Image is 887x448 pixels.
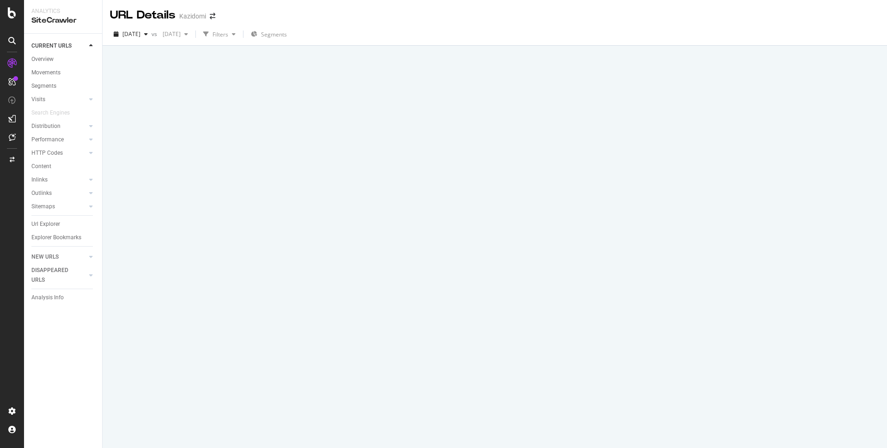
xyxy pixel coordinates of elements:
[31,266,78,285] div: DISAPPEARED URLS
[31,121,61,131] div: Distribution
[31,81,96,91] a: Segments
[31,188,86,198] a: Outlinks
[31,293,64,303] div: Analysis Info
[31,148,63,158] div: HTTP Codes
[159,27,192,42] button: [DATE]
[31,95,45,104] div: Visits
[110,27,152,42] button: [DATE]
[31,293,96,303] a: Analysis Info
[31,135,64,145] div: Performance
[213,30,228,38] div: Filters
[31,233,96,242] a: Explorer Bookmarks
[31,252,86,262] a: NEW URLS
[31,233,81,242] div: Explorer Bookmarks
[31,219,60,229] div: Url Explorer
[31,162,51,171] div: Content
[31,162,96,171] a: Content
[31,68,61,78] div: Movements
[31,54,96,64] a: Overview
[31,266,86,285] a: DISAPPEARED URLS
[31,108,70,118] div: Search Engines
[31,95,86,104] a: Visits
[31,202,55,212] div: Sitemaps
[210,13,215,19] div: arrow-right-arrow-left
[31,15,95,26] div: SiteCrawler
[31,41,72,51] div: CURRENT URLS
[159,30,181,38] span: 2025 Mar. 16th
[31,68,96,78] a: Movements
[31,175,48,185] div: Inlinks
[31,252,59,262] div: NEW URLS
[31,81,56,91] div: Segments
[31,41,86,51] a: CURRENT URLS
[31,7,95,15] div: Analytics
[31,175,86,185] a: Inlinks
[261,30,287,38] span: Segments
[31,108,79,118] a: Search Engines
[110,7,176,23] div: URL Details
[31,188,52,198] div: Outlinks
[31,121,86,131] a: Distribution
[31,148,86,158] a: HTTP Codes
[31,202,86,212] a: Sitemaps
[31,219,96,229] a: Url Explorer
[31,135,86,145] a: Performance
[152,30,159,38] span: vs
[200,27,239,42] button: Filters
[247,27,291,42] button: Segments
[31,54,54,64] div: Overview
[122,30,140,38] span: 2025 Sep. 8th
[179,12,206,21] div: Kazidomi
